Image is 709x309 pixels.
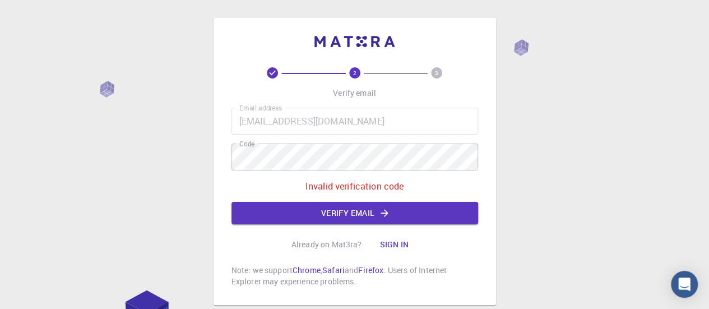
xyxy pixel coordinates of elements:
[231,265,478,287] p: Note: we support , and . Users of Internet Explorer may experience problems.
[671,271,698,298] div: Open Intercom Messenger
[333,87,376,99] p: Verify email
[305,179,404,193] p: Invalid verification code
[239,103,282,113] label: Email address
[435,69,438,77] text: 3
[239,139,254,149] label: Code
[358,265,383,275] a: Firefox
[353,69,356,77] text: 2
[322,265,345,275] a: Safari
[231,202,478,224] button: Verify email
[293,265,321,275] a: Chrome
[370,233,418,256] button: Sign in
[291,239,362,250] p: Already on Mat3ra?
